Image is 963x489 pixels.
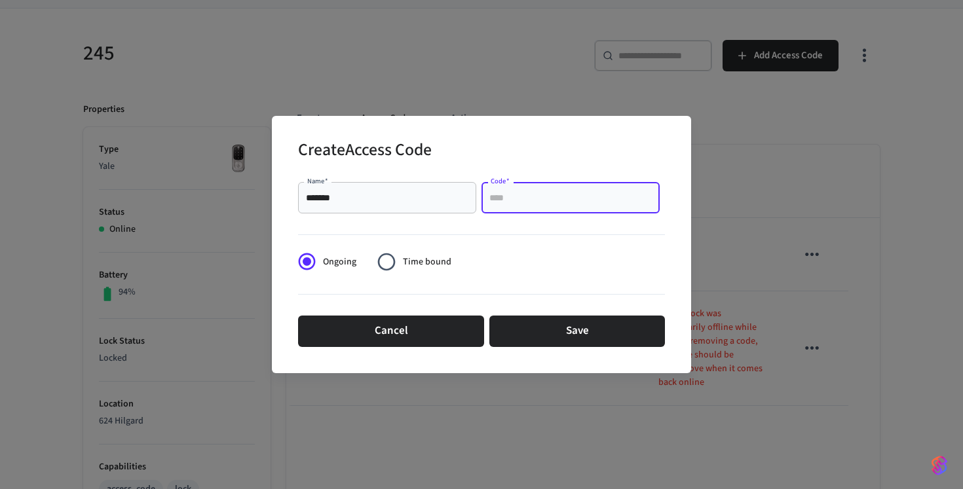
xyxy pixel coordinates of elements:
[489,316,665,347] button: Save
[307,176,328,186] label: Name
[298,132,432,172] h2: Create Access Code
[491,176,510,186] label: Code
[403,255,451,269] span: Time bound
[932,455,947,476] img: SeamLogoGradient.69752ec5.svg
[298,316,484,347] button: Cancel
[323,255,356,269] span: Ongoing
